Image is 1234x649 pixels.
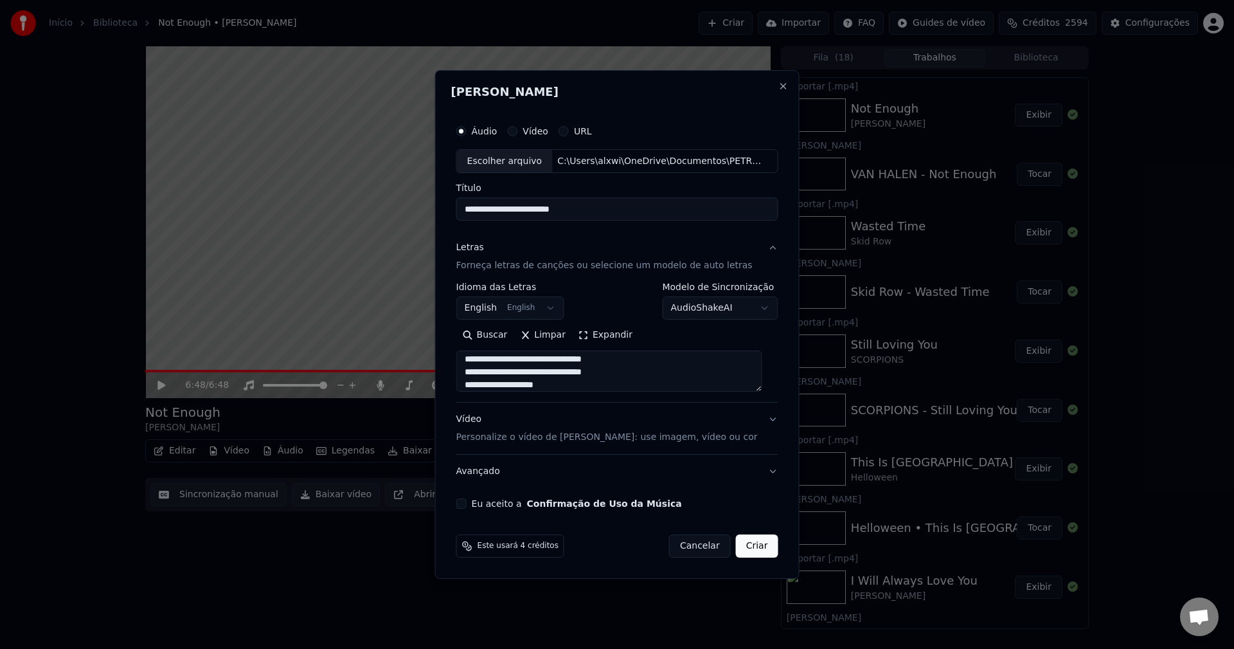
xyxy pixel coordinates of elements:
[523,127,548,136] label: Vídeo
[456,232,778,283] button: LetrasForneça letras de canções ou selecione um modelo de auto letras
[456,260,753,273] p: Forneça letras de canções ou selecione um modelo de auto letras
[457,150,553,173] div: Escolher arquivo
[669,535,731,558] button: Cancelar
[456,283,778,403] div: LetrasForneça letras de canções ou selecione um modelo de auto letras
[552,155,771,168] div: C:\Users\alxwi\OneDrive\Documentos\PETROPOLIS\KARAOKE_ESPECIAL\[PERSON_NAME] - Lose Control.mp3
[527,499,682,508] button: Eu aceito a
[472,499,682,508] label: Eu aceito a
[662,283,778,292] label: Modelo de Sincronização
[472,127,497,136] label: Áudio
[514,325,572,346] button: Limpar
[451,86,783,98] h2: [PERSON_NAME]
[456,403,778,455] button: VídeoPersonalize o vídeo de [PERSON_NAME]: use imagem, vídeo ou cor
[456,325,514,346] button: Buscar
[574,127,592,136] label: URL
[456,242,484,255] div: Letras
[572,325,639,346] button: Expandir
[456,283,564,292] label: Idioma das Letras
[456,414,758,444] div: Vídeo
[456,455,778,488] button: Avançado
[736,535,778,558] button: Criar
[456,431,758,444] p: Personalize o vídeo de [PERSON_NAME]: use imagem, vídeo ou cor
[478,541,559,551] span: Este usará 4 créditos
[456,184,778,193] label: Título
